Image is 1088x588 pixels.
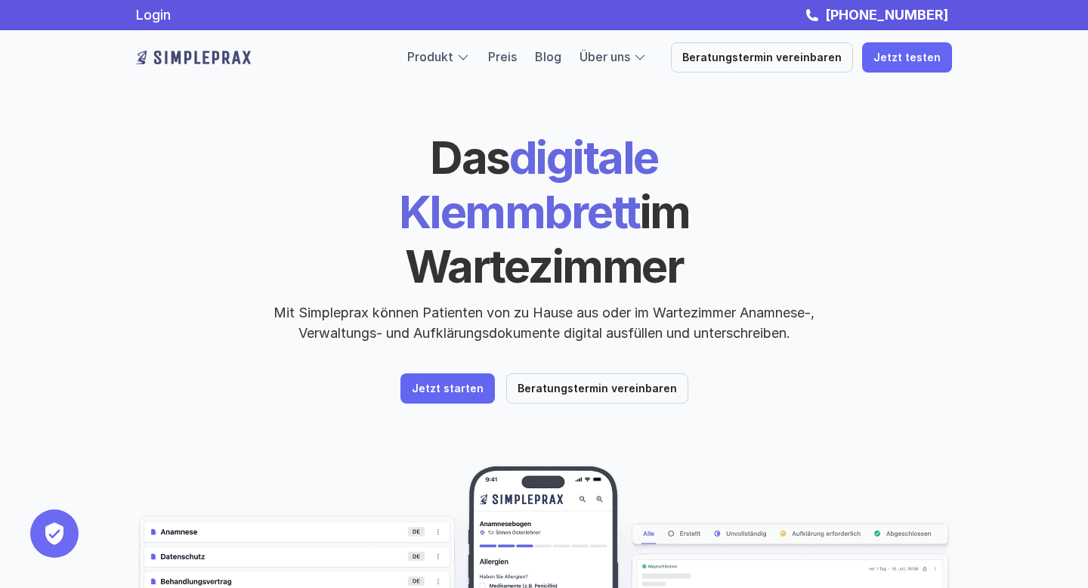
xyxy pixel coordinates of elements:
[136,7,171,23] a: Login
[407,49,453,64] a: Produkt
[873,51,941,64] p: Jetzt testen
[430,130,509,184] span: Das
[518,382,677,395] p: Beratungstermin vereinbaren
[821,7,952,23] a: [PHONE_NUMBER]
[682,51,842,64] p: Beratungstermin vereinbaren
[580,49,630,64] a: Über uns
[400,373,495,404] a: Jetzt starten
[405,184,698,293] span: im Wartezimmer
[825,7,948,23] strong: [PHONE_NUMBER]
[261,302,827,343] p: Mit Simpleprax können Patienten von zu Hause aus oder im Wartezimmer Anamnese-, Verwaltungs- und ...
[506,373,688,404] a: Beratungstermin vereinbaren
[671,42,853,73] a: Beratungstermin vereinbaren
[535,49,561,64] a: Blog
[862,42,952,73] a: Jetzt testen
[412,382,484,395] p: Jetzt starten
[283,130,805,293] h1: digitale Klemmbrett
[488,49,517,64] a: Preis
